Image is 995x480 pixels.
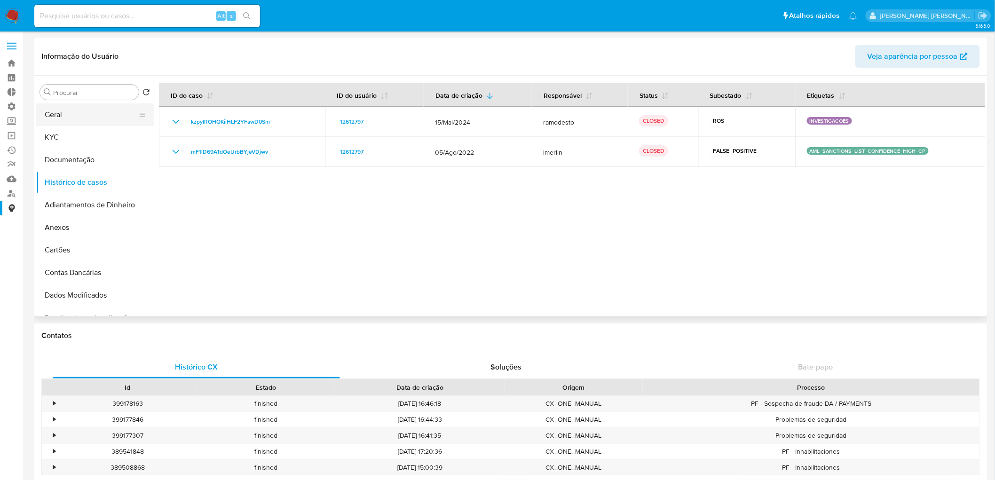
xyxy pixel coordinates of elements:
[36,171,154,194] button: Histórico de casos
[217,11,225,20] span: Alt
[511,383,636,392] div: Origem
[335,412,505,427] div: [DATE] 16:44:33
[798,362,833,372] span: Bate-papo
[53,431,55,440] div: •
[53,447,55,456] div: •
[58,412,197,427] div: 399177846
[44,88,51,96] button: Procurar
[490,362,521,372] span: Soluções
[335,428,505,443] div: [DATE] 16:41:35
[197,444,335,459] div: finished
[643,412,979,427] div: Problemas de seguridad
[505,460,643,475] div: CX_ONE_MANUAL
[230,11,233,20] span: s
[58,444,197,459] div: 389541848
[505,412,643,427] div: CX_ONE_MANUAL
[643,444,979,459] div: PF - Inhabilitaciones
[855,45,980,68] button: Veja aparência por pessoa
[41,52,118,61] h1: Informação do Usuário
[36,194,154,216] button: Adiantamentos de Dinheiro
[53,463,55,472] div: •
[197,412,335,427] div: finished
[505,444,643,459] div: CX_ONE_MANUAL
[643,396,979,411] div: PF - Sospecha de fraude DA / PAYMENTS
[868,45,958,68] span: Veja aparência por pessoa
[643,460,979,475] div: PF - Inhabilitaciones
[175,362,218,372] span: Histórico CX
[34,10,260,22] input: Pesquise usuários ou casos...
[36,239,154,261] button: Cartões
[65,383,190,392] div: Id
[505,396,643,411] div: CX_ONE_MANUAL
[36,126,154,149] button: KYC
[36,103,146,126] button: Geral
[36,149,154,171] button: Documentação
[53,415,55,424] div: •
[58,396,197,411] div: 399178163
[36,307,154,329] button: Detalhe da geolocalização
[643,428,979,443] div: Problemas de seguridad
[978,11,988,21] a: Sair
[203,383,328,392] div: Estado
[58,428,197,443] div: 399177307
[41,331,980,340] h1: Contatos
[53,88,135,97] input: Procurar
[335,396,505,411] div: [DATE] 16:46:18
[197,460,335,475] div: finished
[790,11,840,21] span: Atalhos rápidos
[341,383,498,392] div: Data de criação
[36,284,154,307] button: Dados Modificados
[335,460,505,475] div: [DATE] 15:00:39
[649,383,973,392] div: Processo
[53,399,55,408] div: •
[142,88,150,99] button: Retornar ao pedido padrão
[36,261,154,284] button: Contas Bancárias
[197,396,335,411] div: finished
[849,12,857,20] a: Notificações
[58,460,197,475] div: 389508868
[237,9,256,23] button: search-icon
[197,428,335,443] div: finished
[36,216,154,239] button: Anexos
[335,444,505,459] div: [DATE] 17:20:36
[505,428,643,443] div: CX_ONE_MANUAL
[880,11,975,20] p: luciana.joia@mercadopago.com.br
